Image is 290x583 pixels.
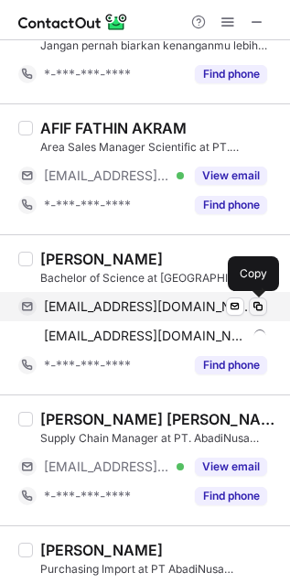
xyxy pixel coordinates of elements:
div: [PERSON_NAME] [40,250,163,268]
span: [EMAIL_ADDRESS][DOMAIN_NAME] [44,167,170,184]
div: Purchasing Import at PT AbadiNusa Usahasemesta | Finance & Accounting | Costing Officer | Tax | [40,561,279,578]
div: Area Sales Manager Scientific at PT. AbadiNusa Usahasemesta and PT. [PERSON_NAME] Indonesia [40,139,279,156]
button: Reveal Button [195,167,267,185]
div: Supply Chain Manager at PT. AbadiNusa Usahasemesta [40,430,279,447]
div: [PERSON_NAME] [40,541,163,559]
button: Reveal Button [195,65,267,83]
span: [EMAIL_ADDRESS][DOMAIN_NAME] [44,328,247,344]
button: Reveal Button [195,356,267,374]
span: [EMAIL_ADDRESS][DOMAIN_NAME] [44,459,170,475]
div: Bachelor of Science at [GEOGRAPHIC_DATA] [40,270,279,286]
span: [EMAIL_ADDRESS][DOMAIN_NAME] [44,298,253,315]
button: Reveal Button [195,458,267,476]
div: Jangan pernah biarkan kenanganmu lebih besar dari mimpimu... [40,38,279,54]
button: Reveal Button [195,196,267,214]
div: [PERSON_NAME] [PERSON_NAME] [40,410,279,428]
div: AFIF FATHIN AKRAM [40,119,187,137]
button: Reveal Button [195,487,267,505]
img: ContactOut v5.3.10 [18,11,128,33]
